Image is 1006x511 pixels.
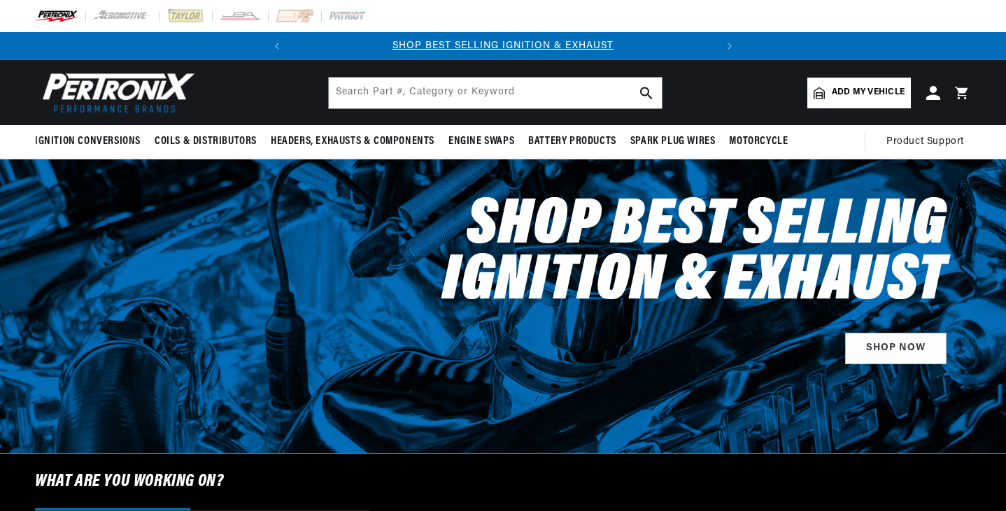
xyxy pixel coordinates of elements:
[722,125,795,158] summary: Motorcycle
[807,78,911,108] a: Add my vehicle
[832,86,905,99] span: Add my vehicle
[155,134,257,149] span: Coils & Distributors
[886,125,971,159] summary: Product Support
[148,125,264,158] summary: Coils & Distributors
[521,125,623,158] summary: Battery Products
[35,69,196,117] img: Pertronix
[291,38,716,54] div: 1 of 2
[291,38,716,54] div: Announcement
[392,41,614,51] a: SHOP BEST SELLING IGNITION & EXHAUST
[729,134,788,149] span: Motorcycle
[35,125,148,158] summary: Ignition Conversions
[264,125,441,158] summary: Headers, Exhausts & Components
[528,134,616,149] span: Battery Products
[631,78,662,108] button: search button
[886,134,964,150] span: Product Support
[329,78,662,108] input: Search Part #, Category or Keyword
[263,32,291,60] button: Translation missing: en.sections.announcements.previous_announcement
[716,32,744,60] button: Translation missing: en.sections.announcements.next_announcement
[845,333,947,364] a: SHOP NOW
[448,134,514,149] span: Engine Swaps
[623,125,723,158] summary: Spark Plug Wires
[441,125,521,158] summary: Engine Swaps
[348,199,947,310] h2: Shop Best Selling Ignition & Exhaust
[35,134,141,149] span: Ignition Conversions
[271,134,434,149] span: Headers, Exhausts & Components
[630,134,716,149] span: Spark Plug Wires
